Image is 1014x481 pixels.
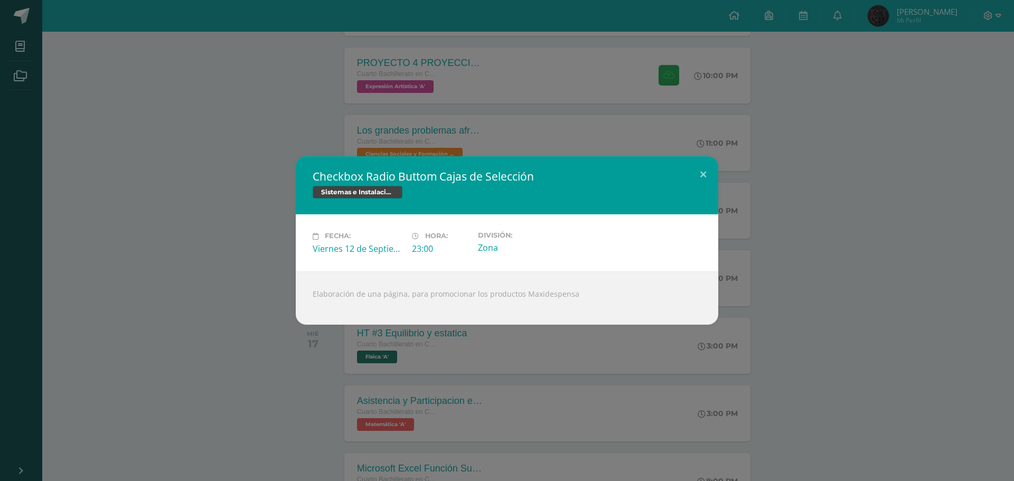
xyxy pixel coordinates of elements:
[425,232,448,240] span: Hora:
[478,242,569,253] div: Zona
[296,271,718,325] div: Elaboración de una página, para promocionar los productos Maxidespensa
[412,243,470,254] div: 23:00
[325,232,351,240] span: Fecha:
[313,169,701,184] h2: Checkbox Radio Buttom Cajas de Selección
[688,156,718,192] button: Close (Esc)
[478,231,569,239] label: División:
[313,186,402,199] span: Sistemas e Instalación de Software
[313,243,403,254] div: Viernes 12 de Septiembre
